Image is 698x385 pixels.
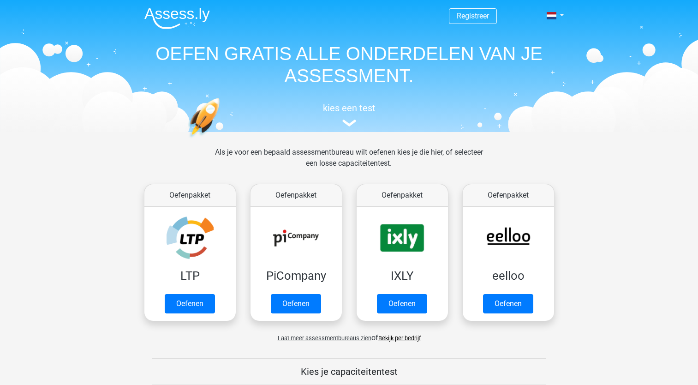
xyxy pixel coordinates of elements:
[188,98,256,181] img: oefenen
[271,294,321,313] a: Oefenen
[377,294,427,313] a: Oefenen
[137,325,561,343] div: of
[483,294,533,313] a: Oefenen
[144,7,210,29] img: Assessly
[137,42,561,87] h1: OEFEN GRATIS ALLE ONDERDELEN VAN JE ASSESSMENT.
[208,147,490,180] div: Als je voor een bepaald assessmentbureau wilt oefenen kies je die hier, of selecteer een losse ca...
[278,335,371,342] span: Laat meer assessmentbureaus zien
[165,294,215,313] a: Oefenen
[378,335,421,342] a: Bekijk per bedrijf
[342,120,356,126] img: assessment
[137,102,561,114] h5: kies een test
[137,102,561,127] a: kies een test
[152,366,546,377] h5: Kies je capaciteitentest
[457,12,489,20] a: Registreer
